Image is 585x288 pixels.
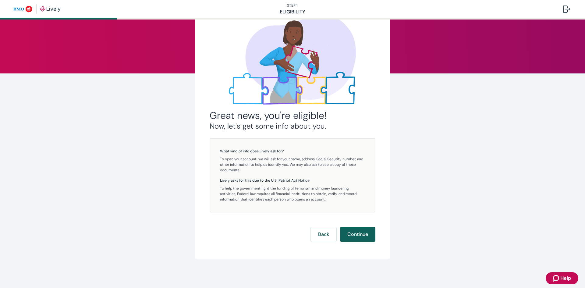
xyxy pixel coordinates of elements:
[560,275,571,282] span: Help
[553,275,560,282] svg: Zendesk support icon
[220,186,365,202] p: To help the government fight the funding of terrorism and money laundering activities, Federal la...
[13,4,61,14] img: Lively
[311,227,336,242] button: Back
[220,178,365,183] h5: Lively asks for this due to the U.S. Patriot Act Notice
[220,156,365,173] p: To open your account, we will ask for your name, address, Social Security number, and other infor...
[220,148,365,154] h5: What kind of info does Lively ask for?
[340,227,375,242] button: Continue
[558,2,575,16] button: Log out
[210,122,375,131] h3: Now, let's get some info about you.
[210,109,375,122] h2: Great news, you're eligible!
[546,272,578,284] button: Zendesk support iconHelp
